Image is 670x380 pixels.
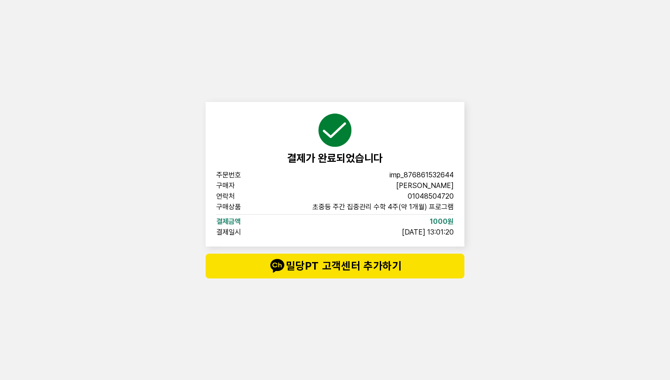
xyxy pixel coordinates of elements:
[390,172,454,179] span: imp_876861532644
[216,204,273,211] span: 구매상품
[216,229,273,236] span: 결제일시
[223,257,447,275] span: 밀당PT 고객센터 추가하기
[216,193,273,200] span: 연락처
[206,254,464,278] button: talk밀당PT 고객센터 추가하기
[430,218,454,225] span: 1000원
[396,182,454,189] span: [PERSON_NAME]
[408,193,454,200] span: 01048504720
[402,229,454,236] span: [DATE] 13:01:20
[216,172,273,179] span: 주문번호
[216,182,273,189] span: 구매자
[317,113,353,148] img: succeed
[312,204,454,211] span: 초중등 주간 집중관리 수학 4주(약 1개월) 프로그램
[287,152,383,165] span: 결제가 완료되었습니다
[268,257,286,275] img: talk
[216,218,273,225] span: 결제금액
